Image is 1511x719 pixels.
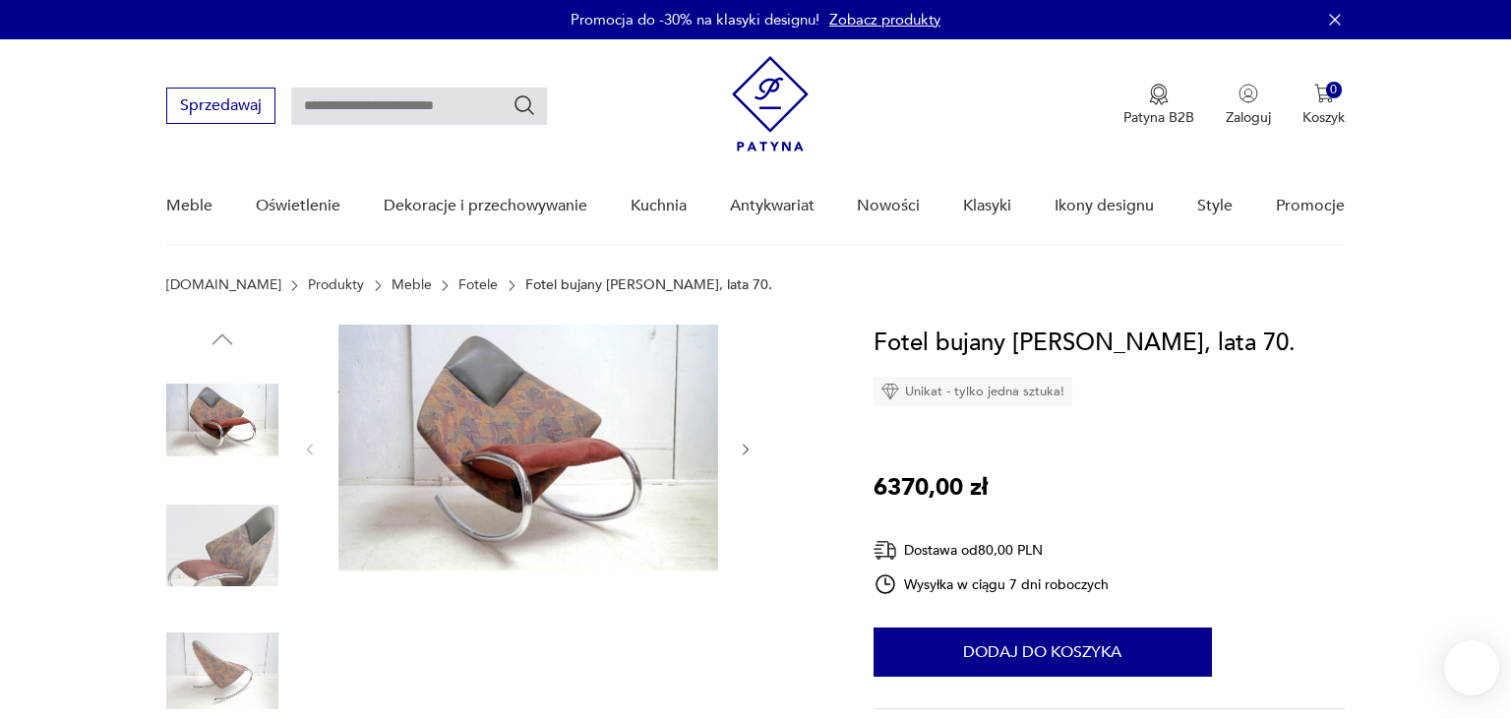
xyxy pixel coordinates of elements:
img: Ikona medalu [1149,84,1169,105]
a: Style [1197,168,1233,244]
button: 0Koszyk [1302,84,1345,127]
a: Nowości [857,168,920,244]
img: Zdjęcie produktu Fotel bujany Rolf Benz, lata 70. [166,364,278,476]
a: Ikona medaluPatyna B2B [1123,84,1194,127]
a: [DOMAIN_NAME] [166,277,281,293]
img: Ikonka użytkownika [1239,84,1258,103]
p: Koszyk [1302,108,1345,127]
a: Meble [392,277,432,293]
button: Sprzedawaj [166,88,275,124]
button: Zaloguj [1226,84,1271,127]
a: Produkty [308,277,364,293]
a: Oświetlenie [256,168,340,244]
img: Zdjęcie produktu Fotel bujany Rolf Benz, lata 70. [166,490,278,602]
a: Kuchnia [631,168,687,244]
button: Patyna B2B [1123,84,1194,127]
img: Patyna - sklep z meblami i dekoracjami vintage [732,56,809,151]
a: Fotele [458,277,498,293]
div: Wysyłka w ciągu 7 dni roboczych [874,572,1110,596]
a: Promocje [1276,168,1345,244]
p: Patyna B2B [1123,108,1194,127]
iframe: Smartsupp widget button [1444,640,1499,695]
a: Dekoracje i przechowywanie [384,168,587,244]
button: Dodaj do koszyka [874,628,1212,677]
a: Zobacz produkty [829,10,940,30]
a: Klasyki [963,168,1011,244]
a: Antykwariat [730,168,815,244]
a: Sprzedawaj [166,100,275,114]
img: Ikona koszyka [1314,84,1334,103]
p: 6370,00 zł [874,469,988,507]
div: Dostawa od 80,00 PLN [874,538,1110,563]
a: Meble [166,168,212,244]
img: Zdjęcie produktu Fotel bujany Rolf Benz, lata 70. [338,325,718,570]
p: Fotel bujany [PERSON_NAME], lata 70. [525,277,772,293]
div: 0 [1326,82,1343,98]
div: Unikat - tylko jedna sztuka! [874,377,1072,406]
h1: Fotel bujany [PERSON_NAME], lata 70. [874,325,1296,362]
img: Ikona dostawy [874,538,897,563]
a: Ikony designu [1055,168,1154,244]
p: Promocja do -30% na klasyki designu! [571,10,819,30]
button: Szukaj [513,93,536,117]
img: Ikona diamentu [881,383,899,400]
p: Zaloguj [1226,108,1271,127]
